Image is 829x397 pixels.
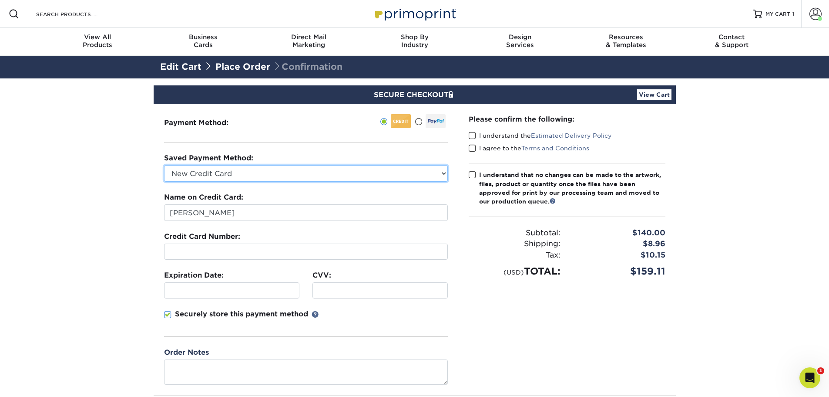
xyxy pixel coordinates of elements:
[479,170,665,206] div: I understand that no changes can be made to the artwork, files, product or quantity once the file...
[45,33,151,49] div: Products
[175,309,308,319] p: Securely store this payment method
[273,61,342,72] span: Confirmation
[679,28,785,56] a: Contact& Support
[469,114,665,124] div: Please confirm the following:
[462,250,567,261] div: Tax:
[573,28,679,56] a: Resources& Templates
[164,231,240,242] label: Credit Card Number:
[817,367,824,374] span: 1
[150,33,256,49] div: Cards
[256,33,362,49] div: Marketing
[573,33,679,41] span: Resources
[256,28,362,56] a: Direct MailMarketing
[164,192,243,203] label: Name on Credit Card:
[521,145,589,152] a: Terms and Conditions
[679,33,785,41] span: Contact
[374,91,456,99] span: SECURE CHECKOUT
[467,33,573,41] span: Design
[531,132,612,139] a: Estimated Delivery Policy
[567,250,672,261] div: $10.15
[164,270,224,281] label: Expiration Date:
[362,33,467,41] span: Shop By
[792,11,794,17] span: 1
[35,9,120,19] input: SEARCH PRODUCTS.....
[467,28,573,56] a: DesignServices
[469,144,589,153] label: I agree to the
[637,89,671,100] a: View Cart
[467,33,573,49] div: Services
[150,33,256,41] span: Business
[573,33,679,49] div: & Templates
[462,264,567,278] div: TOTAL:
[462,238,567,250] div: Shipping:
[462,227,567,239] div: Subtotal:
[215,61,270,72] a: Place Order
[469,131,612,140] label: I understand the
[164,153,253,163] label: Saved Payment Method:
[799,367,820,388] iframe: Intercom live chat
[503,268,524,276] small: (USD)
[679,33,785,49] div: & Support
[256,33,362,41] span: Direct Mail
[371,4,458,23] img: Primoprint
[164,347,209,358] label: Order Notes
[567,227,672,239] div: $140.00
[567,264,672,278] div: $159.11
[160,61,201,72] a: Edit Cart
[765,10,790,18] span: MY CART
[45,28,151,56] a: View AllProducts
[164,119,250,127] h3: Payment Method:
[316,286,444,295] iframe: Secure CVC input frame
[168,248,444,256] iframe: Secure card number input frame
[362,28,467,56] a: Shop ByIndustry
[150,28,256,56] a: BusinessCards
[168,286,295,295] iframe: Secure expiration date input frame
[164,204,448,221] input: First & Last Name
[312,270,331,281] label: CVV:
[362,33,467,49] div: Industry
[567,238,672,250] div: $8.96
[45,33,151,41] span: View All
